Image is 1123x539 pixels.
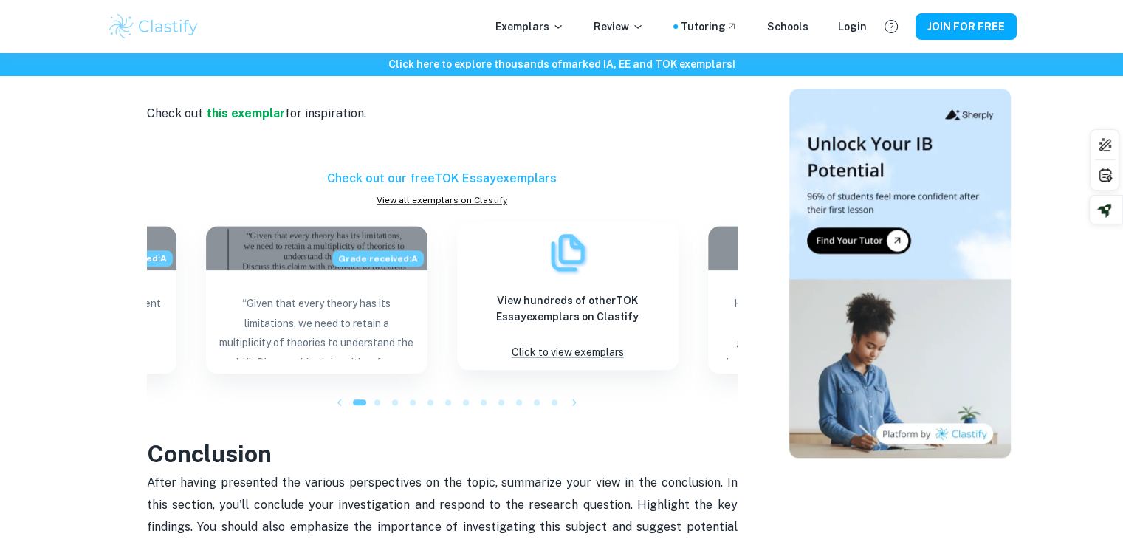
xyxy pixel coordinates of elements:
[206,106,285,120] strong: this exemplar
[218,294,416,359] p: “Given that every theory has its limitations, we need to retain a multiplicity of theories to und...
[332,250,424,267] span: Grade received: A
[789,89,1011,458] img: Thumbnail
[457,226,679,374] a: ExemplarsView hundreds of otherTOK Essayexemplars on ClastifyClick to view exemplars
[879,14,904,39] button: Help and Feedback
[147,193,738,207] a: View all exemplars on Clastify
[3,56,1120,72] h6: Click here to explore thousands of marked IA, EE and TOK exemplars !
[203,106,285,120] a: this exemplar
[594,18,644,35] p: Review
[107,12,201,41] img: Clastify logo
[147,80,738,171] p: Check out for inspiration.
[147,436,738,472] h2: Conclusion
[206,226,427,374] a: Blog exemplar: “Given that every theory has its limitatGrade received:A“Given that every theory h...
[681,18,738,35] a: Tutoring
[838,18,867,35] a: Login
[916,13,1017,40] button: JOIN FOR FREE
[512,343,624,363] p: Click to view exemplars
[495,18,564,35] p: Exemplars
[546,230,590,275] img: Exemplars
[720,294,918,359] p: How can we reconcile the opposing demands for specialization and generalization in the production...
[147,170,738,188] h6: Check out our free TOK Essay exemplars
[708,226,930,374] a: Blog exemplar: How can we reconcile the opposing demandHow can we reconcile the opposing demands ...
[767,18,808,35] a: Schools
[469,292,667,325] h6: View hundreds of other TOK Essay exemplars on Clastify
